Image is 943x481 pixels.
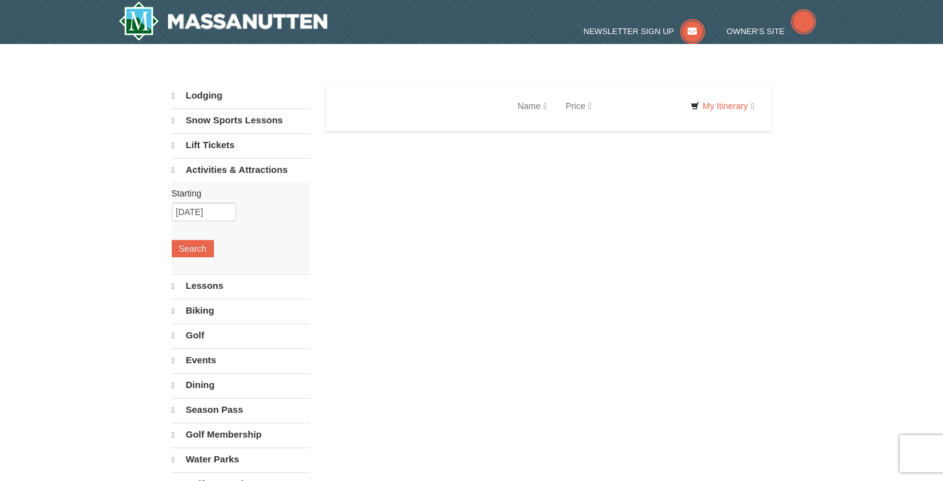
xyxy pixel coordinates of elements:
span: Newsletter Sign Up [583,27,674,36]
a: Owner's Site [727,27,816,36]
a: Name [508,94,556,118]
label: Starting [172,187,301,200]
a: Biking [172,299,310,322]
a: Golf Membership [172,423,310,446]
a: Lodging [172,84,310,107]
a: Lift Tickets [172,133,310,157]
a: Price [556,94,601,118]
button: Search [172,240,214,257]
span: Owner's Site [727,27,785,36]
a: Water Parks [172,448,310,471]
a: Golf [172,324,310,347]
a: Snow Sports Lessons [172,108,310,132]
img: Massanutten Resort Logo [118,1,328,41]
a: Massanutten Resort [118,1,328,41]
a: Activities & Attractions [172,158,310,182]
a: Events [172,348,310,372]
a: Dining [172,373,310,397]
a: Newsletter Sign Up [583,27,705,36]
a: My Itinerary [683,97,762,115]
a: Season Pass [172,398,310,421]
a: Lessons [172,274,310,298]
